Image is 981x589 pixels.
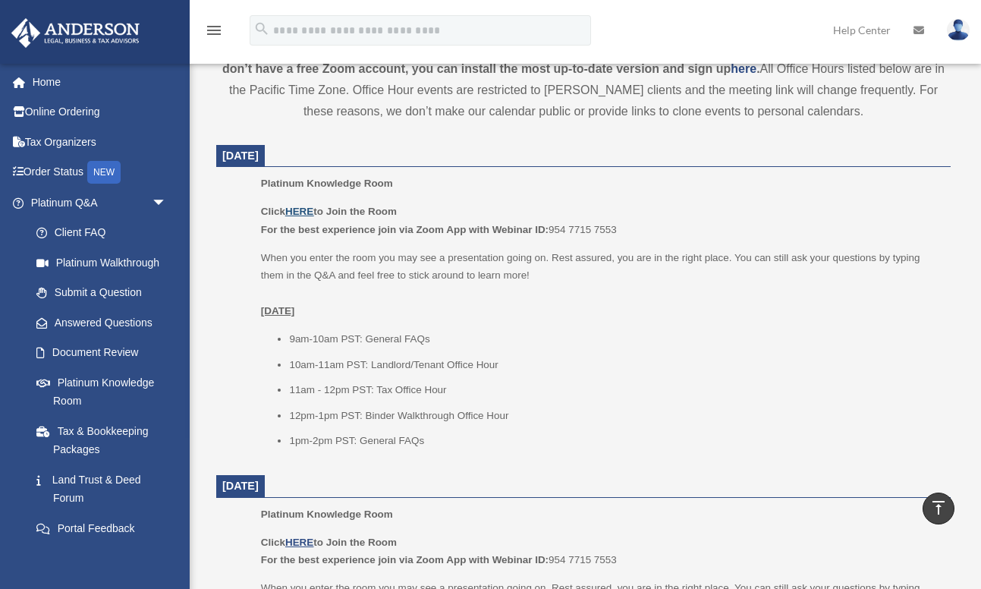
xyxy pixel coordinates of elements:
li: 11am - 12pm PST: Tax Office Hour [289,381,940,399]
strong: *This room is being hosted on Zoom. You will be required to log in to your personal Zoom account ... [222,41,943,75]
a: Platinum Walkthrough [21,247,190,278]
span: Platinum Knowledge Room [261,178,393,189]
a: Tax & Bookkeeping Packages [21,416,190,465]
b: For the best experience join via Zoom App with Webinar ID: [261,554,549,565]
a: Online Ordering [11,97,190,128]
p: 954 7715 7553 [261,203,940,238]
div: NEW [87,161,121,184]
a: Order StatusNEW [11,157,190,188]
i: vertical_align_top [929,499,948,517]
a: Platinum Knowledge Room [21,367,182,416]
a: Tax Organizers [11,127,190,157]
span: Platinum Knowledge Room [261,509,393,520]
a: Client FAQ [21,218,190,248]
strong: . [756,62,759,75]
i: menu [205,21,223,39]
u: [DATE] [261,305,295,317]
a: Portal Feedback [21,513,190,543]
b: Click to Join the Room [261,537,397,548]
li: 10am-11am PST: Landlord/Tenant Office Hour [289,356,940,374]
a: Submit a Question [21,278,190,308]
a: Land Trust & Deed Forum [21,465,190,513]
a: Platinum Q&Aarrow_drop_down [11,187,190,218]
a: here [731,62,756,75]
p: 954 7715 7553 [261,534,940,569]
li: 1pm-2pm PST: General FAQs [289,432,940,450]
span: arrow_drop_down [152,187,182,219]
p: When you enter the room you may see a presentation going on. Rest assured, you are in the right p... [261,249,940,320]
span: [DATE] [222,150,259,162]
b: Click to Join the Room [261,206,397,217]
a: HERE [285,537,313,548]
img: User Pic [947,19,970,41]
li: 9am-10am PST: General FAQs [289,330,940,348]
i: search [253,20,270,37]
a: menu [205,27,223,39]
b: For the best experience join via Zoom App with Webinar ID: [261,224,549,235]
div: All Office Hours listed below are in the Pacific Time Zone. Office Hour events are restricted to ... [216,37,951,122]
span: [DATE] [222,480,259,492]
a: Home [11,67,190,97]
a: Answered Questions [21,307,190,338]
a: vertical_align_top [923,493,954,524]
a: Document Review [21,338,190,368]
img: Anderson Advisors Platinum Portal [7,18,144,48]
a: HERE [285,206,313,217]
li: 12pm-1pm PST: Binder Walkthrough Office Hour [289,407,940,425]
